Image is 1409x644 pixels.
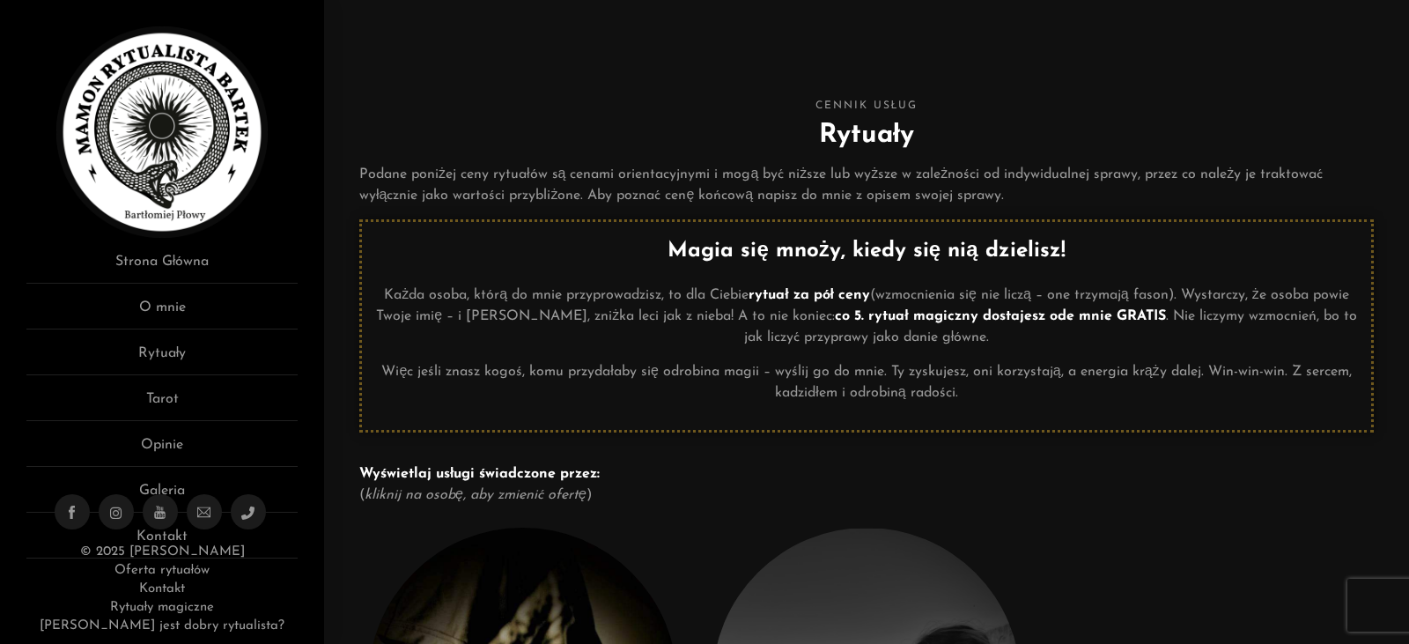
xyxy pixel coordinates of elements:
[40,619,284,633] a: [PERSON_NAME] jest dobry rytualista?
[26,297,298,329] a: O mnie
[359,97,1374,115] span: Cennik usług
[668,241,1065,262] strong: Magia się mnoży, kiedy się nią dzielisz!
[749,288,870,302] strong: rytuał za pół ceny
[375,361,1358,403] p: Więc jeśli znasz kogoś, komu przydałaby się odrobina magii – wyślij go do mnie. Ty zyskujesz, oni...
[26,389,298,421] a: Tarot
[375,285,1358,348] p: Każda osoba, którą do mnie przyprowadzisz, to dla Ciebie (wzmocnienia się nie liczą – one trzymaj...
[110,601,214,614] a: Rytuały magiczne
[56,26,268,238] img: Rytualista Bartek
[26,343,298,375] a: Rytuały
[359,115,1374,155] h2: Rytuały
[365,488,586,502] em: kliknij na osobę, aby zmienić ofertę
[26,434,298,467] a: Opinie
[835,309,1165,323] strong: co 5. rytuał magiczny dostajesz ode mnie GRATIS
[26,480,298,513] a: Galeria
[359,467,600,481] strong: Wyświetlaj usługi świadczone przez:
[114,564,210,577] a: Oferta rytuałów
[359,463,1374,506] p: ( )
[139,582,185,596] a: Kontakt
[26,251,298,284] a: Strona Główna
[359,164,1374,206] p: Podane poniżej ceny rytuałów są cenami orientacyjnymi i mogą być niższe lub wyższe w zależności o...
